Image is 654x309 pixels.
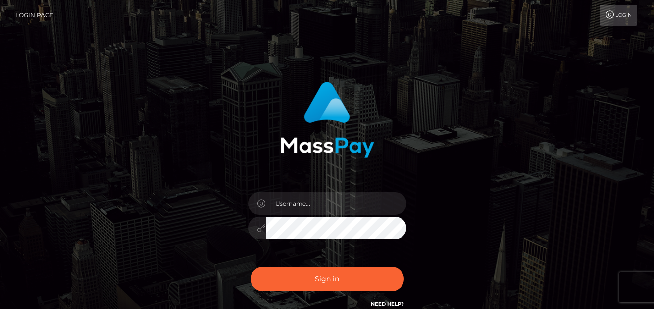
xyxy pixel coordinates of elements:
a: Login Page [15,5,53,26]
a: Need Help? [371,301,404,307]
input: Username... [266,192,406,215]
img: MassPay Login [280,82,374,158]
a: Login [600,5,637,26]
button: Sign in [251,267,404,291]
